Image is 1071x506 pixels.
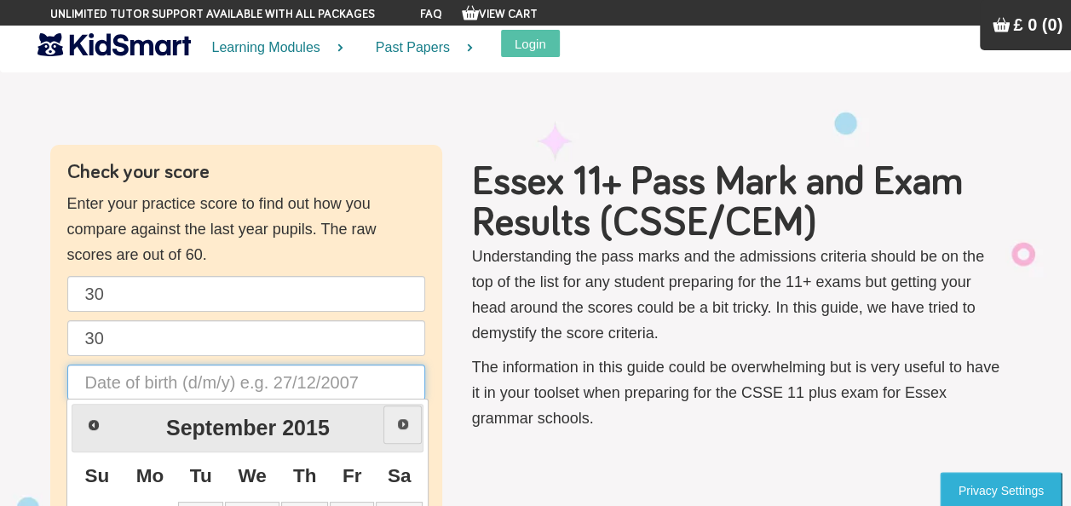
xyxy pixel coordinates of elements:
[501,30,560,57] button: Login
[67,276,425,312] input: English raw score
[993,16,1010,33] img: Your items in the shopping basket
[136,465,164,486] span: Monday
[85,465,110,486] span: Sunday
[238,465,266,486] span: Wednesday
[420,9,442,20] a: FAQ
[37,30,191,60] img: KidSmart logo
[50,6,375,23] span: Unlimited tutor support available with all packages
[343,465,362,486] span: Friday
[383,405,422,444] a: Next
[74,406,112,445] a: Prev
[282,416,330,440] span: 2015
[166,416,276,440] span: September
[396,417,410,431] span: Next
[67,320,425,356] input: Maths raw score
[472,162,1005,244] h1: Essex 11+ Pass Mark and Exam Results (CSSE/CEM)
[190,465,212,486] span: Tuesday
[1013,15,1062,34] span: £ 0 (0)
[67,162,425,182] h4: Check your score
[87,418,101,432] span: Prev
[462,9,538,20] a: View Cart
[462,4,479,21] img: Your items in the shopping basket
[354,26,484,71] a: Past Papers
[472,244,1005,346] p: Understanding the pass marks and the admissions criteria should be on the top of the list for any...
[472,354,1005,431] p: The information in this guide could be overwhelming but is very useful to have it in your toolset...
[67,191,425,267] p: Enter your practice score to find out how you compare against the last year pupils. The raw score...
[191,26,354,71] a: Learning Modules
[388,465,412,486] span: Saturday
[293,465,317,486] span: Thursday
[67,365,425,400] input: Date of birth (d/m/y) e.g. 27/12/2007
